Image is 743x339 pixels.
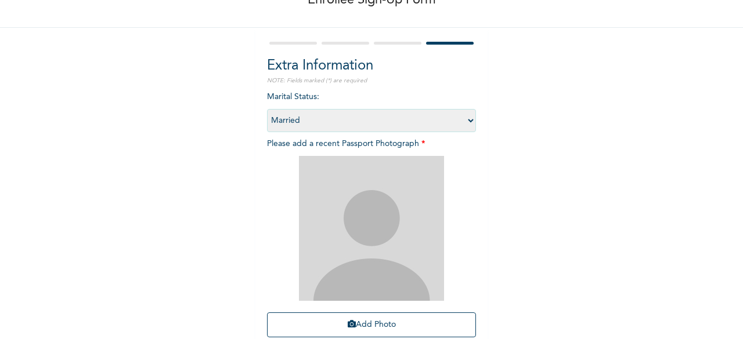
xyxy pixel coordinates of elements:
[267,76,476,85] p: NOTE: Fields marked (*) are required
[299,156,444,301] img: Crop
[267,56,476,76] h2: Extra Information
[267,312,476,337] button: Add Photo
[267,93,476,125] span: Marital Status :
